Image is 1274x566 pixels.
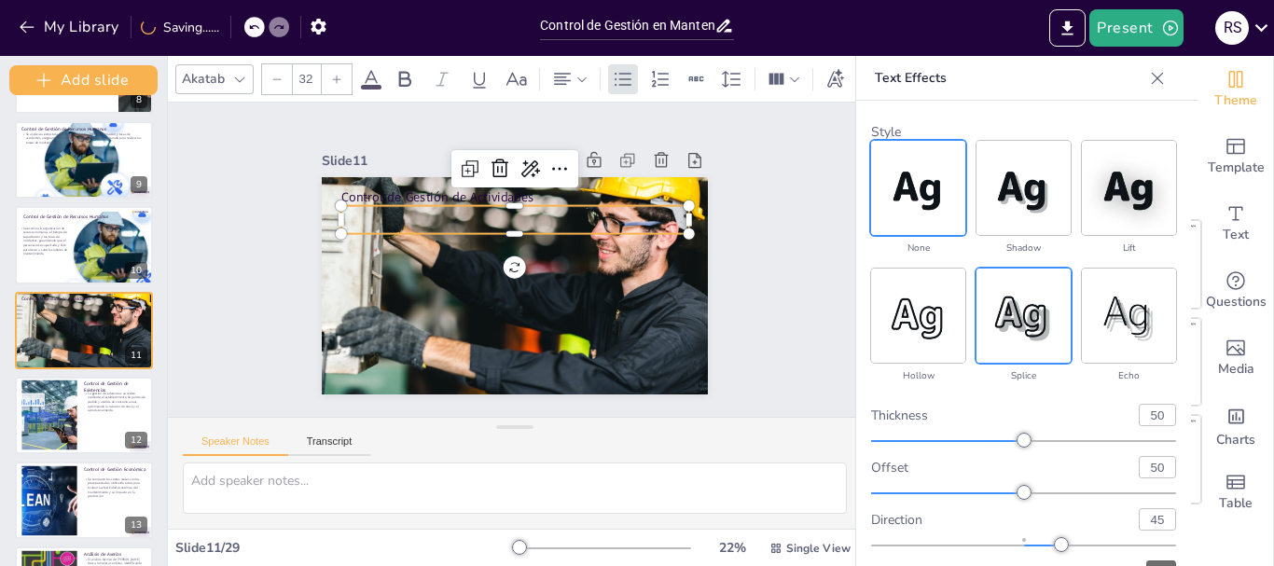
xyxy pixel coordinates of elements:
[710,539,755,557] div: 22 %
[1198,56,1273,123] div: Change the overall theme
[1082,366,1176,385] div: echo
[1198,459,1273,526] div: Add a table
[1049,9,1086,47] button: Export to PowerPoint
[1198,257,1273,324] div: Get real-time input from your audience
[332,131,518,169] div: Slide 11
[15,121,153,199] div: 9
[14,12,127,42] button: My Library
[84,392,146,413] p: La gestión de existencias se realiza mediante el establecimiento de puntos de pedido y análisis d...
[125,262,147,279] div: 10
[15,206,153,283] div: 10
[1208,158,1265,178] span: Template
[1198,392,1273,459] div: Add charts and graphs
[345,187,693,248] p: Se evalúan las Órdenes de Trabajo para analizar la evolución de actividades y gastos, permitiendo...
[183,435,288,456] button: Speaker Notes
[976,366,1071,385] div: splice
[21,131,145,145] p: Se analiza la estructura de recursos humanos, horas de formación y tasas de accidentes, asegurand...
[15,292,153,369] div: 11
[1082,141,1176,235] img: Text Effect
[1219,493,1253,514] span: Table
[125,517,147,533] div: 13
[15,377,153,454] div: 12
[871,123,1176,141] p: Style
[125,347,147,364] div: 11
[763,64,805,94] div: Column Count
[976,239,1071,257] div: shadow
[21,301,145,310] p: Se evalúan las Órdenes de Trabajo para analizar la evolución de actividades y gastos, permitiendo...
[871,511,1124,529] div: direction
[871,366,965,385] div: hollow
[786,541,851,556] span: Single View
[20,226,70,255] p: Se examina la organización de recursos humanos, el tiempo de capacitación y las tasas de incident...
[1206,292,1267,312] span: Questions
[871,269,965,363] img: Text Effect
[871,239,965,257] div: none
[23,213,141,219] p: Control de Gestión de Recursos Humanos
[1082,239,1176,257] div: lift
[125,432,147,449] div: 12
[84,550,146,557] p: Análisis de Averías
[871,141,965,235] img: Text Effect
[1223,225,1249,245] span: Text
[1198,324,1273,392] div: Add images, graphics, shapes or video
[9,65,158,95] button: Add slide
[871,459,1124,476] div: offset
[84,465,146,472] p: Control de Gestión Económica
[175,539,512,557] div: Slide 11 / 29
[1214,90,1257,111] span: Theme
[288,435,371,456] button: Transcript
[348,171,696,225] p: Control de Gestión de Actividades
[84,380,146,393] p: Control de Gestión de Existencias
[21,125,145,131] p: Control de Gestión de Recursos Humanos
[1089,9,1183,47] button: Present
[131,176,147,193] div: 9
[1082,269,1176,363] img: Text Effect
[84,476,146,498] p: Se comparan los costes reales con los presupuestados, utilizando ratios para evaluar la efectivid...
[178,66,228,91] div: Akatab
[1218,359,1254,380] span: Media
[131,91,147,108] div: 8
[15,462,153,539] div: 13
[871,407,1124,424] div: thickness
[1216,430,1255,450] span: Charts
[976,141,1071,235] img: Text Effect
[21,296,145,302] p: Control de Gestión de Actividades
[1198,123,1273,190] div: Add ready made slides
[976,269,1071,363] img: Text Effect
[540,12,714,39] input: Insert title
[1215,9,1249,47] button: R S
[141,19,219,36] div: Saving......
[821,64,849,94] div: Text effects
[1198,190,1273,257] div: Add text boxes
[875,56,1142,101] p: Text Effects
[1215,11,1249,45] div: R S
